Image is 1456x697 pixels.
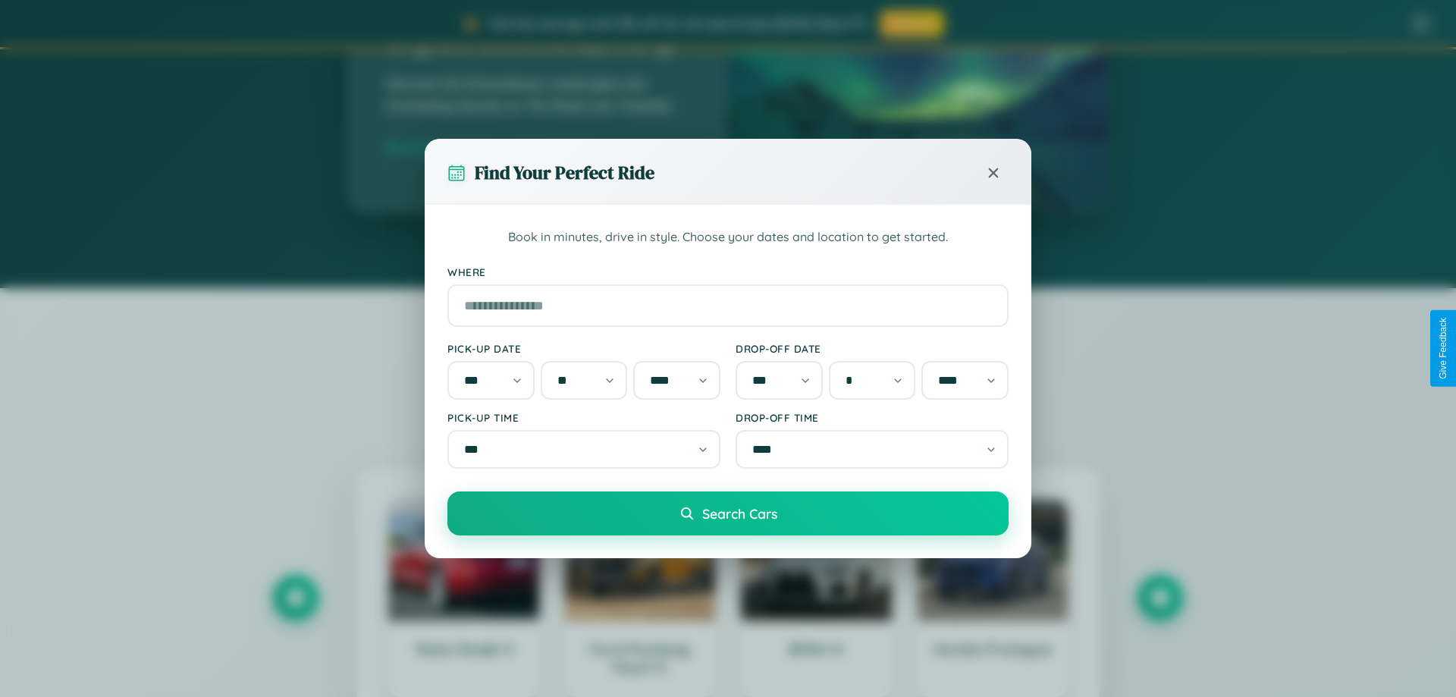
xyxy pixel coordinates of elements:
label: Where [447,265,1009,278]
p: Book in minutes, drive in style. Choose your dates and location to get started. [447,228,1009,247]
label: Drop-off Date [736,342,1009,355]
h3: Find Your Perfect Ride [475,160,654,185]
label: Pick-up Time [447,411,720,424]
label: Drop-off Time [736,411,1009,424]
button: Search Cars [447,491,1009,535]
label: Pick-up Date [447,342,720,355]
span: Search Cars [702,505,777,522]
